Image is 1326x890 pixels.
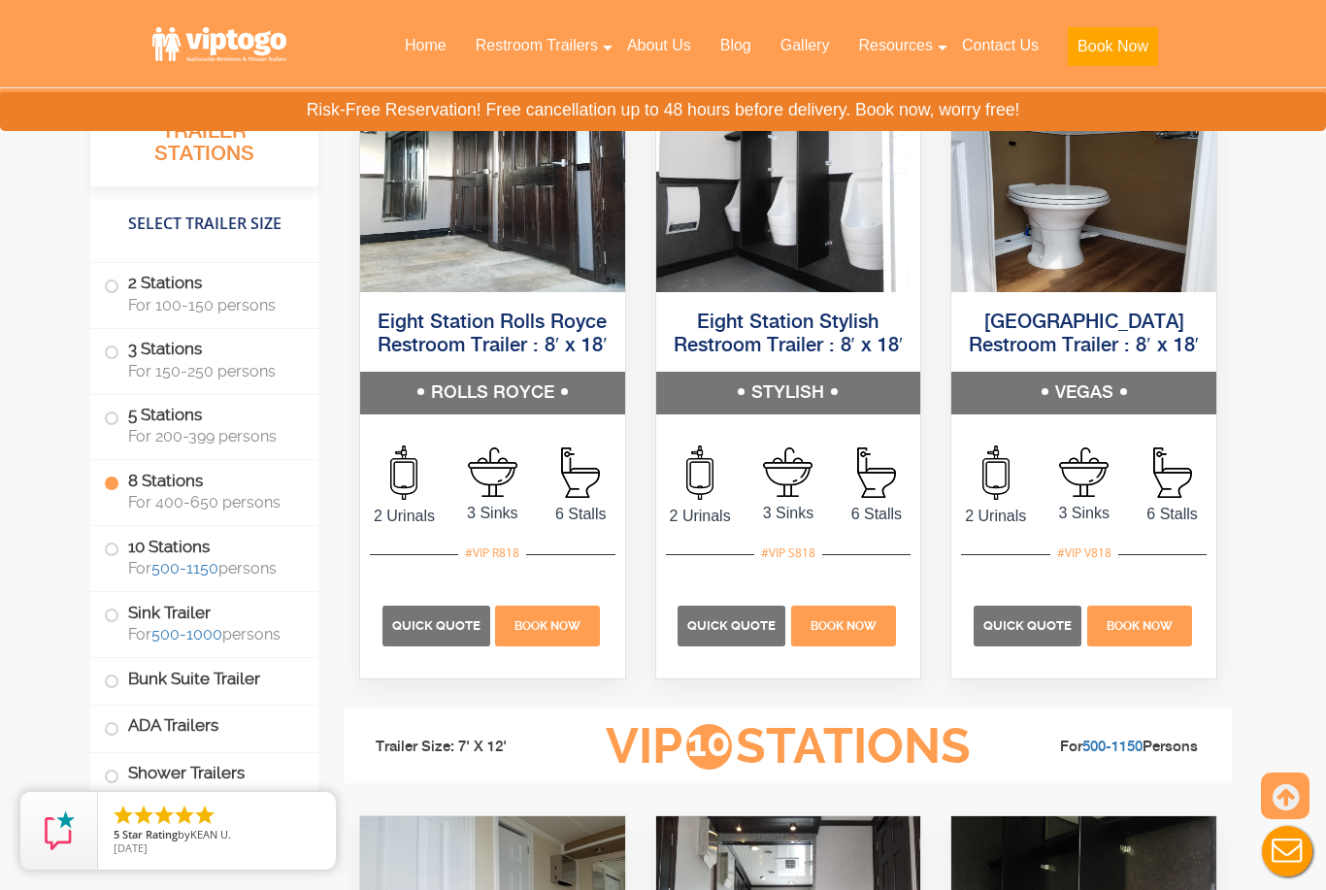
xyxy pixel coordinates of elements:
img: an icon of stall [561,447,600,498]
img: Review Rating [40,811,79,850]
a: Resources [844,24,946,67]
a: Blog [706,24,766,67]
li:  [173,804,196,827]
span: 6 Stalls [832,503,920,526]
a: Book Now [1084,616,1194,633]
a: Contact Us [947,24,1053,67]
h4: Select Trailer Size [90,196,318,252]
a: Quick Quote [974,616,1084,633]
img: An image of 8 station shower outside view [656,69,921,292]
label: 8 Stations [104,461,305,521]
span: 6 Stalls [537,503,625,526]
span: 5 [114,827,119,841]
img: an icon of urinal [686,445,713,500]
a: Restroom Trailers [461,24,613,67]
div: #VIP S818 [754,541,822,566]
span: Book Now [811,619,877,633]
span: For persons [128,625,295,643]
img: an icon of sink [763,447,812,497]
li: Trailer Size: 7' X 12' [358,718,576,776]
label: Bunk Suite Trailer [104,658,305,700]
h3: All Restroom Trailer Stations [90,92,318,186]
h3: VIP Stations [576,720,1001,774]
span: 3 Sinks [448,502,537,525]
span: Quick Quote [392,618,481,633]
span: Quick Quote [687,618,776,633]
label: Shower Trailers [104,753,305,795]
img: an icon of urinal [390,445,417,500]
img: An image of 8 station shower outside view [951,69,1216,292]
h5: VEGAS [951,372,1216,414]
button: Live Chat [1248,812,1326,890]
li:  [152,804,176,827]
img: An image of 8 station shower outside view [360,69,625,292]
span: 2 Urinals [360,505,448,528]
label: 5 Stations [104,395,305,455]
span: Book Now [1107,619,1173,633]
span: For 150-250 persons [128,362,295,380]
img: an icon of stall [857,447,896,498]
div: #VIP R818 [458,541,526,566]
span: by [114,829,320,842]
a: 500-1000 [151,625,222,643]
a: Book Now [493,616,603,633]
a: Home [390,24,461,67]
a: 500-1150 [151,559,218,577]
span: Book Now [514,619,580,633]
img: an icon of sink [468,447,517,497]
span: For persons [128,559,295,577]
img: an icon of stall [1153,447,1192,498]
span: 3 Sinks [745,502,833,525]
label: Sink Trailer [104,592,305,652]
span: For 200-399 persons [128,428,295,446]
span: 10 [686,724,732,770]
li:  [193,804,216,827]
span: For 400-650 persons [128,493,295,511]
span: 3 Sinks [1040,502,1128,525]
span: 2 Urinals [656,505,745,528]
span: [DATE] [114,841,148,855]
a: Quick Quote [678,616,788,633]
button: Book Now [1068,27,1158,66]
img: an icon of sink [1059,447,1109,497]
li: For Persons [1001,736,1218,759]
span: 2 Urinals [951,505,1040,528]
a: [GEOGRAPHIC_DATA] Restroom Trailer : 8′ x 18′ [969,313,1199,356]
a: Eight Station Stylish Restroom Trailer : 8′ x 18′ [674,313,904,356]
img: an icon of urinal [982,445,1010,500]
h5: STYLISH [656,372,921,414]
div: #VIP V818 [1050,541,1118,566]
span: Quick Quote [983,618,1072,633]
a: Eight Station Rolls Royce Restroom Trailer : 8′ x 18′ [378,313,608,356]
li:  [112,804,135,827]
a: Gallery [766,24,845,67]
span: 6 Stalls [1128,503,1216,526]
a: Book Now [1053,24,1173,78]
a: About Us [613,24,706,67]
label: ADA Trailers [104,706,305,747]
a: Book Now [788,616,898,633]
span: For 100-150 persons [128,296,295,314]
label: 3 Stations [104,329,305,389]
label: 10 Stations [104,526,305,586]
span: Star Rating [122,827,178,841]
a: 500-1150 [1082,740,1143,755]
label: 2 Stations [104,263,305,323]
span: KEAN U. [190,827,231,841]
a: Quick Quote [382,616,493,633]
h5: ROLLS ROYCE [360,372,625,414]
li:  [132,804,155,827]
